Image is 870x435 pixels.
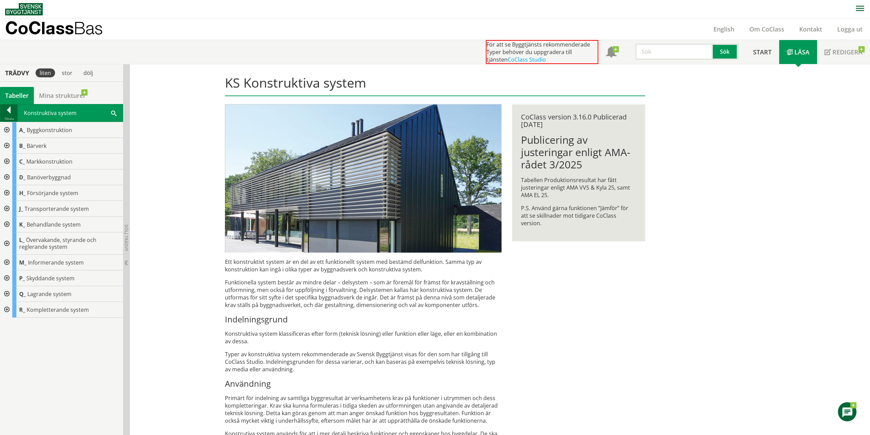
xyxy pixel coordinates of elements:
[521,113,636,128] div: CoClass version 3.16.0 Publicerad [DATE]
[123,225,129,251] span: Dölj trädvy
[225,330,501,345] p: Konstruktiva system klassificeras efter form (teknisk lösning) eller funktion eller läge, eller e...
[19,126,25,134] span: A_
[19,189,26,197] span: H_
[225,379,501,389] h3: Användning
[225,279,501,309] p: Funktionella system består av mindre delar – delsystem – som är föremål för främst för krav­ställ...
[19,205,23,213] span: J_
[111,109,117,116] span: Sök i tabellen
[486,40,598,64] div: För att se Byggtjänsts rekommenderade Typer behöver du uppgradera till tjänsten
[635,43,713,60] input: Sök
[25,205,89,213] span: Transporterande system
[74,18,103,38] span: Bas
[18,104,123,121] div: Konstruktiva system
[5,3,43,15] img: Svensk Byggtjänst
[746,40,779,64] a: Start
[27,174,71,181] span: Banöverbyggnad
[713,43,738,60] button: Sök
[19,142,25,150] span: B_
[225,350,501,373] p: Typer av konstruktiva system rekommenderade av Svensk Byggtjänst visas för den som har tillgång t...
[27,221,81,228] span: Behandlande system
[5,18,118,40] a: CoClassBas
[606,47,617,58] span: Notifikationer
[225,75,645,96] h1: KS Konstruktiva system
[27,290,71,298] span: Lagrande system
[521,204,636,227] p: P.S. Använd gärna funktionen ”Jämför” för att se skillnader mot tidigare CoClass version.
[742,25,792,33] a: Om CoClass
[34,87,91,104] a: Mina strukturer
[817,40,870,64] a: Redigera
[26,158,72,165] span: Markkonstruktion
[5,24,103,32] p: CoClass
[27,306,89,314] span: Kompletterande system
[753,48,772,56] span: Start
[79,68,97,77] div: dölj
[225,104,501,253] img: structural-solar-shading.jpg
[832,48,862,56] span: Redigera
[225,258,501,273] p: Ett konstruktivt system är en del av ett funktionellt system med bestämd delfunktion. Samma typ a...
[19,290,26,298] span: Q_
[19,158,25,165] span: C_
[19,221,25,228] span: K_
[779,40,817,64] a: Läsa
[19,174,26,181] span: D_
[19,236,25,244] span: L_
[508,56,546,63] a: CoClass Studio
[19,259,27,266] span: M_
[706,25,742,33] a: English
[19,236,96,251] span: Övervakande, styrande och reglerande system
[36,68,55,77] div: liten
[225,394,501,424] p: Primärt för indelning av samtliga byggresultat är verksamhetens krav på funktioner i ut­rym­men o...
[792,25,830,33] a: Kontakt
[26,274,75,282] span: Skyddande system
[1,69,33,77] div: Trädvy
[521,176,636,199] p: Tabellen Produktionsresultat har fått justeringar enligt AMA VVS & Kyla 25, samt AMA EL 25.
[58,68,77,77] div: stor
[27,189,78,197] span: Försörjande system
[28,259,84,266] span: Informerande system
[830,25,870,33] a: Logga ut
[794,48,809,56] span: Läsa
[27,142,46,150] span: Bärverk
[19,274,25,282] span: P_
[0,116,17,121] div: Tillbaka
[225,314,501,324] h3: Indelningsgrund
[27,126,72,134] span: Byggkonstruktion
[19,306,25,314] span: R_
[521,134,636,171] h1: Publicering av justeringar enligt AMA-rådet 3/2025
